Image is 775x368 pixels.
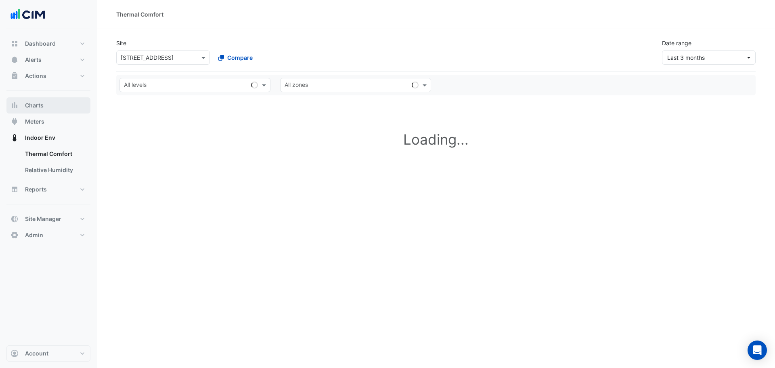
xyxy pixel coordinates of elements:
span: Actions [25,72,46,80]
span: Reports [25,185,47,193]
button: Site Manager [6,211,90,227]
span: Admin [25,231,43,239]
app-icon: Alerts [10,56,19,64]
div: Thermal Comfort [116,10,163,19]
span: Indoor Env [25,134,55,142]
div: Open Intercom Messenger [748,341,767,360]
span: Alerts [25,56,42,64]
button: Dashboard [6,36,90,52]
span: Account [25,349,48,357]
app-icon: Reports [10,185,19,193]
button: Compare [213,50,258,65]
app-icon: Site Manager [10,215,19,223]
app-icon: Charts [10,101,19,109]
app-icon: Actions [10,72,19,80]
div: All levels [123,80,147,91]
button: Indoor Env [6,130,90,146]
button: Reports [6,181,90,198]
button: Admin [6,227,90,243]
app-icon: Indoor Env [10,134,19,142]
button: Account [6,345,90,362]
img: Company Logo [10,6,46,23]
h1: Loading... [116,105,756,174]
app-icon: Admin [10,231,19,239]
div: Indoor Env [6,146,90,181]
button: Last 3 months [662,50,756,65]
span: Dashboard [25,40,56,48]
app-icon: Meters [10,118,19,126]
label: Site [116,39,126,47]
button: Actions [6,68,90,84]
app-icon: Dashboard [10,40,19,48]
label: Date range [662,39,691,47]
button: Charts [6,97,90,114]
a: Thermal Comfort [19,146,90,162]
span: 01 Jun 25 - 31 Aug 25 [667,54,705,61]
span: Charts [25,101,44,109]
a: Relative Humidity [19,162,90,178]
div: All zones [283,80,308,91]
button: Meters [6,114,90,130]
span: Site Manager [25,215,61,223]
button: Alerts [6,52,90,68]
span: Compare [227,53,253,62]
span: Meters [25,118,44,126]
